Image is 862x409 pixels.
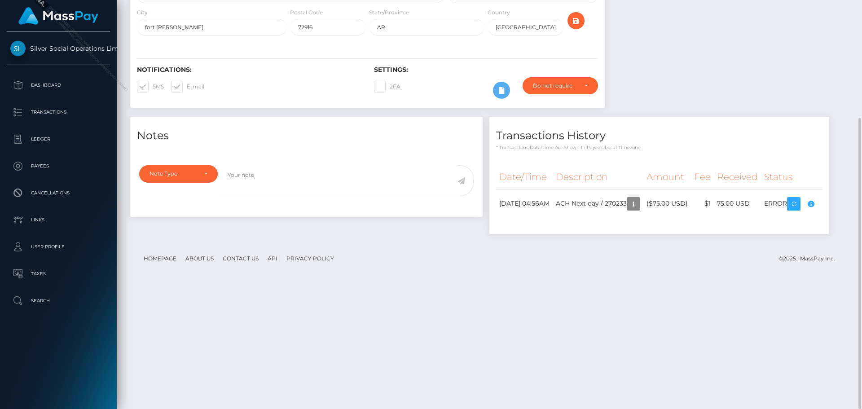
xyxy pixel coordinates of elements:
div: Do not require [533,82,577,89]
td: ERROR [761,189,822,218]
p: Ledger [10,132,106,146]
button: Do not require [523,77,598,94]
h4: Notes [137,128,476,144]
span: Silver Social Operations Limited [7,44,110,53]
div: © 2025 , MassPay Inc. [778,254,842,264]
label: City [137,9,148,17]
a: Search [7,290,110,312]
h6: Settings: [374,66,598,74]
a: Transactions [7,101,110,123]
p: Taxes [10,267,106,281]
a: Homepage [140,251,180,265]
a: About Us [182,251,217,265]
a: Payees [7,155,110,177]
a: Taxes [7,263,110,285]
p: Cancellations [10,186,106,200]
label: 2FA [374,81,400,92]
td: ACH Next day / 270233 [553,189,643,218]
a: User Profile [7,236,110,258]
a: Links [7,209,110,231]
th: Amount [643,165,691,189]
a: Cancellations [7,182,110,204]
td: $1 [691,189,714,218]
label: E-mail [171,81,204,92]
label: Country [488,9,510,17]
a: API [264,251,281,265]
button: Note Type [139,165,218,182]
h4: Transactions History [496,128,822,144]
a: Dashboard [7,74,110,97]
label: SMS [137,81,164,92]
th: Date/Time [496,165,553,189]
p: Search [10,294,106,308]
img: MassPay Logo [18,7,98,25]
p: User Profile [10,240,106,254]
div: Note Type [150,170,197,177]
a: Ledger [7,128,110,150]
th: Fee [691,165,714,189]
img: Silver Social Operations Limited [10,41,26,56]
p: * Transactions date/time are shown in payee's local timezone [496,144,822,151]
label: Postal Code [290,9,323,17]
p: Dashboard [10,79,106,92]
h6: Notifications: [137,66,361,74]
td: [DATE] 04:56AM [496,189,553,218]
th: Description [553,165,643,189]
td: ($75.00 USD) [643,189,691,218]
a: Contact Us [219,251,262,265]
a: Privacy Policy [283,251,338,265]
p: Links [10,213,106,227]
label: State/Province [369,9,409,17]
th: Received [714,165,761,189]
p: Payees [10,159,106,173]
td: 75.00 USD [714,189,761,218]
p: Transactions [10,106,106,119]
th: Status [761,165,822,189]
